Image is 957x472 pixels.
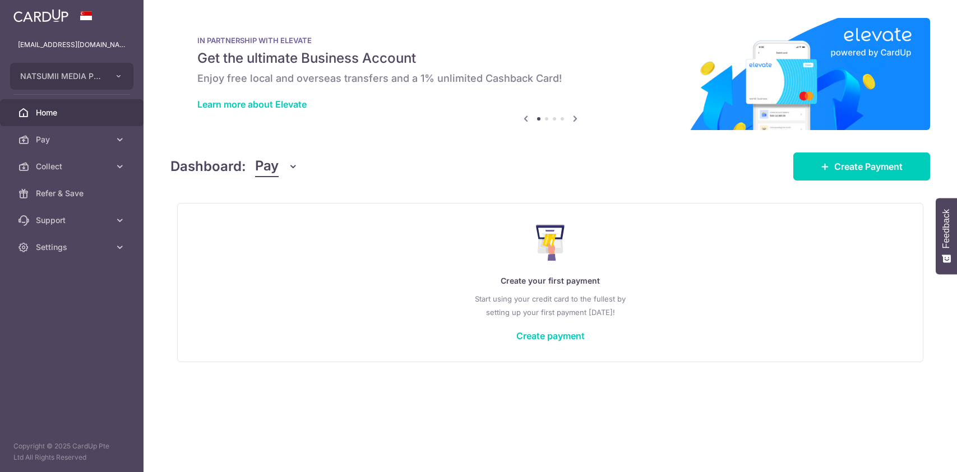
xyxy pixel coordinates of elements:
span: Pay [36,134,110,145]
button: NATSUMII MEDIA PTE. LTD. [10,63,133,90]
span: NATSUMII MEDIA PTE. LTD. [20,71,103,82]
span: Support [36,215,110,226]
p: IN PARTNERSHIP WITH ELEVATE [197,36,903,45]
span: Refer & Save [36,188,110,199]
span: Settings [36,242,110,253]
a: Create payment [516,330,585,341]
p: Start using your credit card to the fullest by setting up your first payment [DATE]! [200,292,900,319]
h5: Get the ultimate Business Account [197,49,903,67]
span: Pay [255,156,279,177]
img: Renovation banner [170,18,930,130]
span: Feedback [941,209,951,248]
button: Pay [255,156,298,177]
a: Learn more about Elevate [197,99,307,110]
a: Create Payment [793,152,930,181]
h4: Dashboard: [170,156,246,177]
img: Make Payment [536,225,565,261]
button: Feedback - Show survey [936,198,957,274]
p: [EMAIL_ADDRESS][DOMAIN_NAME] [18,39,126,50]
img: CardUp [13,9,68,22]
span: Collect [36,161,110,172]
span: Create Payment [834,160,903,173]
span: Home [36,107,110,118]
h6: Enjoy free local and overseas transfers and a 1% unlimited Cashback Card! [197,72,903,85]
p: Create your first payment [200,274,900,288]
